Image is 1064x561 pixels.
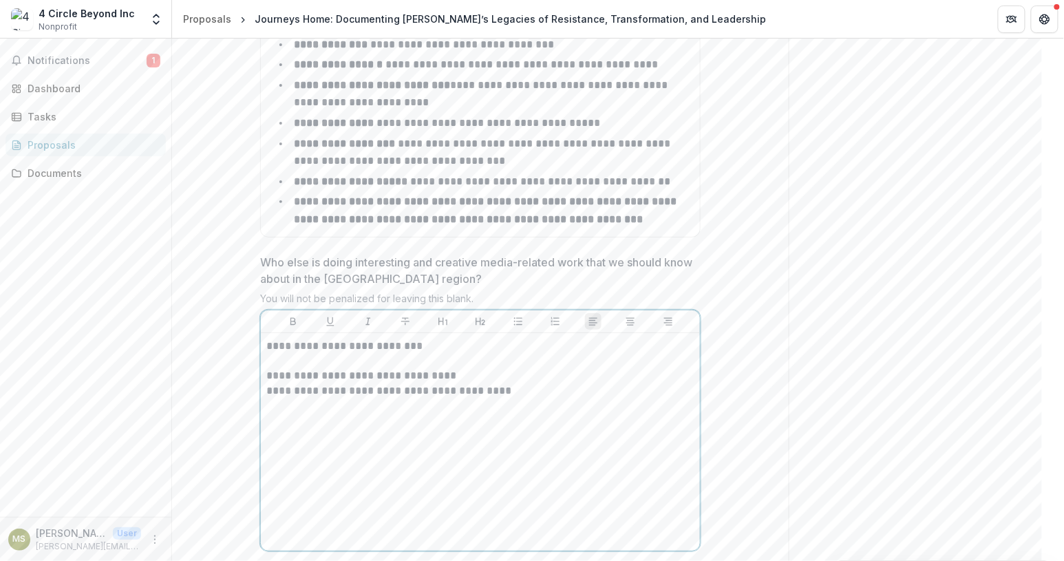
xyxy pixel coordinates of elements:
button: Open entity switcher [147,6,166,33]
p: [PERSON_NAME] [36,526,107,540]
button: Heading 2 [472,313,489,330]
nav: breadcrumb [178,9,772,29]
button: Heading 1 [435,313,451,330]
div: Tasks [28,109,155,124]
button: Underline [322,313,339,330]
span: 1 [147,54,160,67]
span: Notifications [28,55,147,67]
div: Proposals [183,12,231,26]
button: More [147,531,163,548]
button: Align Right [660,313,677,330]
button: Align Left [585,313,602,330]
button: Ordered List [547,313,564,330]
button: Align Center [622,313,639,330]
a: Proposals [6,134,166,156]
button: Italicize [360,313,376,330]
div: Margo Schall [13,535,26,544]
button: Bold [285,313,301,330]
div: Journeys Home: Documenting [PERSON_NAME]’s Legacies of Resistance, Transformation, and Leadership [255,12,766,26]
div: You will not be penalized for leaving this blank. [260,293,701,310]
div: Proposals [28,138,155,152]
div: Documents [28,166,155,180]
button: Notifications1 [6,50,166,72]
button: Get Help [1031,6,1058,33]
button: Partners [998,6,1025,33]
a: Documents [6,162,166,184]
div: 4 Circle Beyond Inc [39,6,135,21]
div: Dashboard [28,81,155,96]
button: Bullet List [510,313,526,330]
img: 4 Circle Beyond Inc [11,8,33,30]
p: User [113,527,141,540]
a: Tasks [6,105,166,128]
span: Nonprofit [39,21,77,33]
button: Strike [397,313,414,330]
a: Dashboard [6,77,166,100]
a: Proposals [178,9,237,29]
p: Who else is doing interesting and creative media-related work that we should know about in the [G... [260,254,692,287]
p: [PERSON_NAME][EMAIL_ADDRESS][DOMAIN_NAME] [36,540,141,553]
